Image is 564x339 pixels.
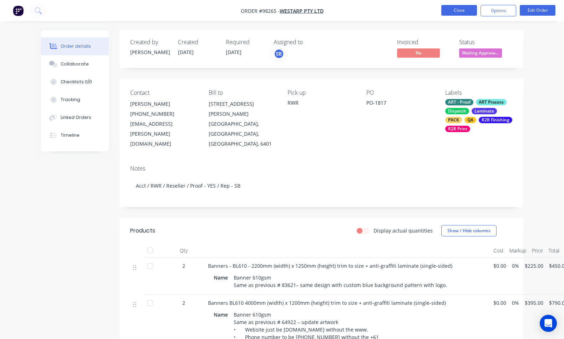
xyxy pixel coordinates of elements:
[397,48,440,57] span: No
[226,39,265,46] div: Required
[130,165,513,172] div: Notes
[241,7,280,14] span: Order #98265 -
[130,119,198,149] div: [EMAIL_ADDRESS][PERSON_NAME][DOMAIN_NAME]
[445,108,469,114] div: Dispatch
[231,272,450,290] div: Banner 610gsm Same as previous # 83621– same design with custom blue background pattern with logo.
[441,5,477,16] button: Close
[540,315,557,332] div: Open Intercom Messenger
[209,119,276,149] div: [GEOGRAPHIC_DATA], [GEOGRAPHIC_DATA], [GEOGRAPHIC_DATA], 6401
[130,48,169,56] div: [PERSON_NAME]
[130,226,155,235] div: Products
[280,7,324,14] a: Westarp Pty Ltd
[445,126,470,132] div: R2R Print
[214,272,231,283] div: Name
[209,99,276,149] div: [STREET_ADDRESS][PERSON_NAME][GEOGRAPHIC_DATA], [GEOGRAPHIC_DATA], [GEOGRAPHIC_DATA], 6401
[61,61,89,67] div: Collaborate
[493,299,506,307] span: $0.00
[130,99,198,109] div: [PERSON_NAME]
[214,309,231,320] div: Name
[445,117,462,123] div: PACK
[41,109,109,126] button: Linked Orders
[374,227,433,234] label: Display actual quantities
[41,73,109,91] button: Checklists 0/0
[208,299,446,306] span: Banners BL610 4000mm (width) x 1200mm (height) trim to size + anti-graffiti laminate (single-sided)
[61,43,91,49] div: Order details
[512,262,519,270] span: 0%
[208,262,452,269] span: Banners - BL610 - 2200mm (width) x 1250mm (height) trim to size + anti-graffiti laminate (single-...
[61,97,80,103] div: Tracking
[288,99,355,106] div: RWR
[512,299,519,307] span: 0%
[459,48,502,59] button: Waiting Approva...
[182,299,185,307] span: 2
[274,48,284,59] button: SB
[472,108,497,114] div: Laminate
[441,225,497,236] button: Show / Hide columns
[13,5,24,16] img: Factory
[41,37,109,55] button: Order details
[481,5,516,16] button: Options
[493,262,506,270] span: $0.00
[445,99,473,105] div: ART - Proof
[288,89,355,96] div: Pick up
[459,39,513,46] div: Status
[178,39,217,46] div: Created
[61,114,91,121] div: Linked Orders
[61,79,92,85] div: Checklists 0/0
[507,244,529,258] div: Markup
[546,244,562,258] div: Total
[520,5,555,16] button: Edit Order
[529,244,546,258] div: Price
[366,99,434,109] div: PO-1817
[130,99,198,149] div: [PERSON_NAME][PHONE_NUMBER][EMAIL_ADDRESS][PERSON_NAME][DOMAIN_NAME]
[209,89,276,96] div: Bill to
[182,262,185,270] span: 2
[479,117,512,123] div: R2R Finishing
[61,132,80,139] div: Timeline
[178,49,194,56] span: [DATE]
[445,89,513,96] div: Labels
[459,48,502,57] span: Waiting Approva...
[162,244,205,258] div: Qty
[130,39,169,46] div: Created by
[130,89,198,96] div: Contact
[366,89,434,96] div: PO
[274,39,345,46] div: Assigned to
[209,99,276,119] div: [STREET_ADDRESS][PERSON_NAME]
[464,117,476,123] div: QA
[525,299,543,307] span: $395.00
[491,244,507,258] div: Cost
[130,175,513,197] div: Acct / RWR / Reseller / Proof - YES / Rep - SB
[226,49,242,56] span: [DATE]
[476,99,507,105] div: ART Process
[397,39,451,46] div: Invoiced
[41,91,109,109] button: Tracking
[41,126,109,144] button: Timeline
[525,262,543,270] span: $225.00
[130,109,198,119] div: [PHONE_NUMBER]
[41,55,109,73] button: Collaborate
